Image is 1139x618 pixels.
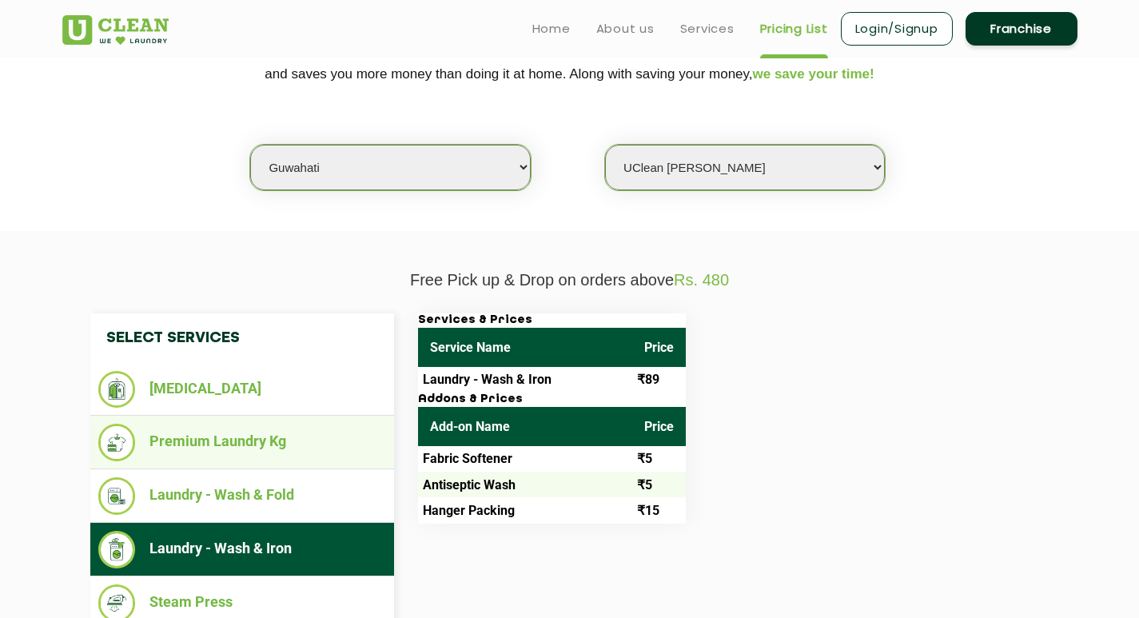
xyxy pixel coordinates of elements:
[98,424,136,461] img: Premium Laundry Kg
[98,477,386,515] li: Laundry - Wash & Fold
[90,313,394,363] h4: Select Services
[674,271,729,289] span: Rs. 480
[632,367,686,393] td: ₹89
[418,313,686,328] h3: Services & Prices
[532,19,571,38] a: Home
[98,424,386,461] li: Premium Laundry Kg
[418,446,632,472] td: Fabric Softener
[418,367,632,393] td: Laundry - Wash & Iron
[760,19,828,38] a: Pricing List
[841,12,953,46] a: Login/Signup
[62,32,1077,88] p: We make Laundry affordable by charging you per kilo and not per piece. Our monthly package pricin...
[632,328,686,367] th: Price
[632,446,686,472] td: ₹5
[632,407,686,446] th: Price
[680,19,735,38] a: Services
[596,19,655,38] a: About us
[632,497,686,523] td: ₹15
[98,531,136,568] img: Laundry - Wash & Iron
[418,393,686,407] h3: Addons & Prices
[98,477,136,515] img: Laundry - Wash & Fold
[98,531,386,568] li: Laundry - Wash & Iron
[753,66,874,82] span: we save your time!
[62,15,169,45] img: UClean Laundry and Dry Cleaning
[418,497,632,523] td: Hanger Packing
[98,371,386,408] li: [MEDICAL_DATA]
[418,472,632,497] td: Antiseptic Wash
[98,371,136,408] img: Dry Cleaning
[62,271,1077,289] p: Free Pick up & Drop on orders above
[632,472,686,497] td: ₹5
[966,12,1077,46] a: Franchise
[418,328,632,367] th: Service Name
[418,407,632,446] th: Add-on Name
